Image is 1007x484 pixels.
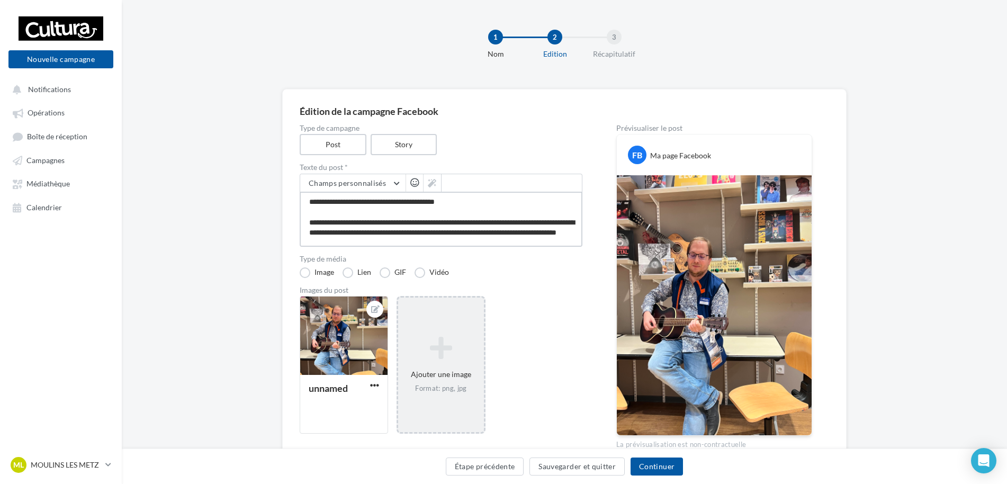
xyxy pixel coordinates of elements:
[521,49,589,59] div: Edition
[6,79,111,98] button: Notifications
[309,178,386,187] span: Champs personnalisés
[8,50,113,68] button: Nouvelle campagne
[8,455,113,475] a: ML MOULINS LES METZ
[26,203,62,212] span: Calendrier
[488,30,503,44] div: 1
[28,109,65,118] span: Opérations
[446,458,524,476] button: Étape précédente
[547,30,562,44] div: 2
[27,132,87,141] span: Boîte de réception
[300,174,406,192] button: Champs personnalisés
[6,103,115,122] a: Opérations
[616,124,812,132] div: Prévisualiser le post
[6,127,115,146] a: Boîte de réception
[607,30,622,44] div: 3
[26,156,65,165] span: Campagnes
[6,150,115,169] a: Campagnes
[31,460,101,470] p: MOULINS LES METZ
[300,164,582,171] label: Texte du post *
[616,436,812,450] div: La prévisualisation est non-contractuelle
[343,267,371,278] label: Lien
[300,106,829,116] div: Édition de la campagne Facebook
[28,85,71,94] span: Notifications
[371,134,437,155] label: Story
[300,267,334,278] label: Image
[300,286,582,294] div: Images du post
[300,255,582,263] label: Type de média
[631,458,683,476] button: Continuer
[309,382,348,394] div: unnamed
[26,180,70,189] span: Médiathèque
[971,448,996,473] div: Open Intercom Messenger
[580,49,648,59] div: Récapitulatif
[415,267,449,278] label: Vidéo
[650,150,711,161] div: Ma page Facebook
[13,460,24,470] span: ML
[6,198,115,217] a: Calendrier
[380,267,406,278] label: GIF
[300,124,582,132] label: Type de campagne
[6,174,115,193] a: Médiathèque
[529,458,625,476] button: Sauvegarder et quitter
[300,134,366,155] label: Post
[462,49,529,59] div: Nom
[628,146,646,164] div: FB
